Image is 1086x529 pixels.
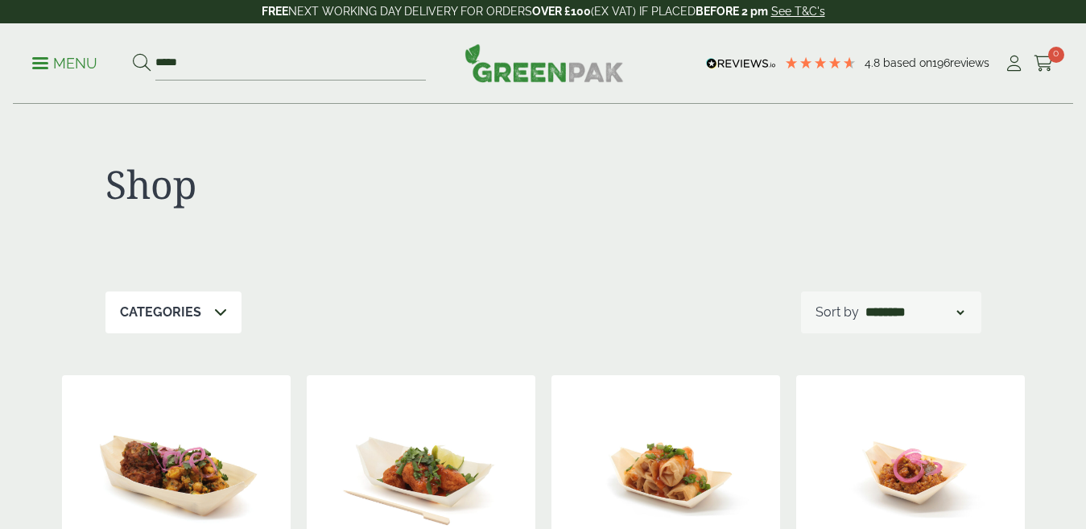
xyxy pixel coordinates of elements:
[465,43,624,82] img: GreenPak Supplies
[262,5,288,18] strong: FREE
[120,303,201,322] p: Categories
[862,303,967,322] select: Shop order
[784,56,857,70] div: 4.79 Stars
[771,5,825,18] a: See T&C's
[1034,56,1054,72] i: Cart
[532,5,591,18] strong: OVER £100
[32,54,97,73] p: Menu
[1004,56,1024,72] i: My Account
[32,54,97,70] a: Menu
[883,56,932,69] span: Based on
[1048,47,1064,63] span: 0
[950,56,989,69] span: reviews
[1034,52,1054,76] a: 0
[932,56,950,69] span: 196
[865,56,883,69] span: 4.8
[105,161,543,208] h1: Shop
[696,5,768,18] strong: BEFORE 2 pm
[816,303,859,322] p: Sort by
[706,58,776,69] img: REVIEWS.io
